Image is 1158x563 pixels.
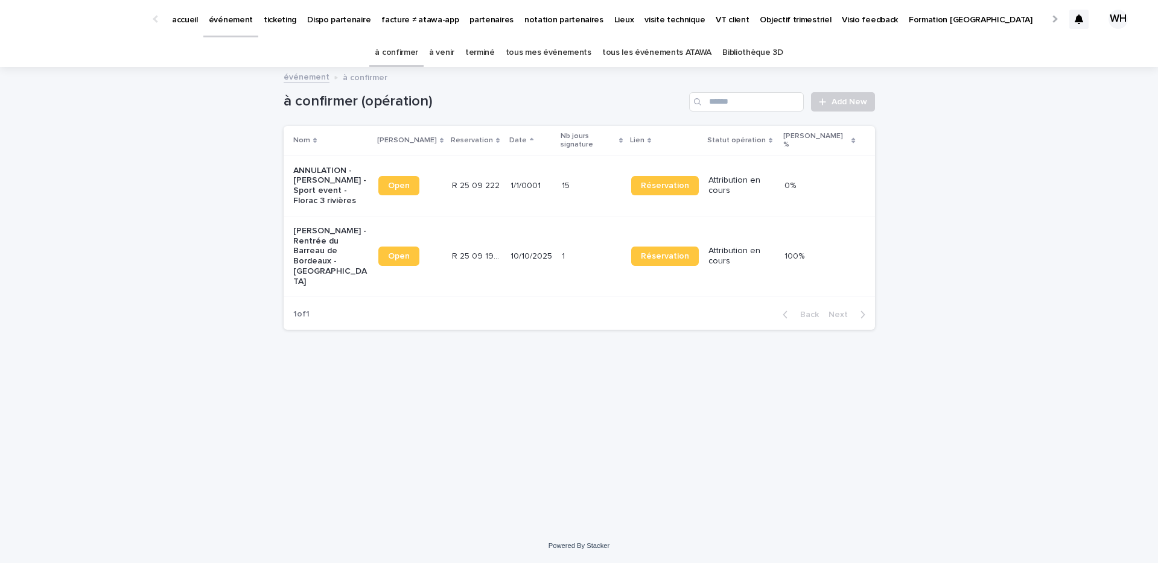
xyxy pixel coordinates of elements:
[811,92,874,112] a: Add New
[429,39,454,67] a: à venir
[773,309,824,320] button: Back
[708,246,775,266] p: Attribution en cours
[722,39,783,67] a: Bibliothèque 3D
[388,181,410,190] span: Open
[388,252,410,260] span: Open
[832,98,867,106] span: Add New
[377,134,437,147] p: [PERSON_NAME]
[602,39,711,67] a: tous les événements ATAWA
[378,176,419,195] a: Open
[24,7,141,31] img: Ls34BcGeRexTGTNfXpUC
[284,156,875,216] tr: ANNULATION - [PERSON_NAME] - Sport event - Florac 3 rivièresOpenR 25 09 222R 25 09 222 1/1/000115...
[509,134,527,147] p: Date
[824,309,875,320] button: Next
[689,92,804,112] input: Search
[506,39,591,67] a: tous mes événements
[293,166,369,206] p: ANNULATION - [PERSON_NAME] - Sport event - Florac 3 rivières
[293,134,310,147] p: Nom
[707,134,766,147] p: Statut opération
[783,130,849,152] p: [PERSON_NAME] %
[511,181,552,191] p: 1/1/0001
[708,175,775,196] p: Attribution en cours
[561,130,616,152] p: Nb jours signature
[375,39,418,67] a: à confirmer
[641,252,689,260] span: Réservation
[343,70,387,83] p: à confirmer
[293,226,369,287] p: [PERSON_NAME] - Rentrée du Barreau de Bordeaux - [GEOGRAPHIC_DATA]
[793,310,819,319] span: Back
[451,134,493,147] p: Reservation
[562,178,572,191] p: 15
[631,176,699,195] a: Réservation
[562,249,567,262] p: 1
[452,178,502,191] p: R 25 09 222
[549,542,609,549] a: Powered By Stacker
[630,134,644,147] p: Lien
[511,251,552,262] p: 10/10/2025
[284,69,329,83] a: événement
[631,247,699,266] a: Réservation
[784,249,807,262] p: 100%
[784,178,798,191] p: 0%
[641,181,689,190] span: Réservation
[829,310,855,319] span: Next
[452,249,504,262] p: R 25 09 1941
[284,93,685,110] h1: à confirmer (opération)
[284,300,319,329] p: 1 of 1
[1109,10,1128,29] div: WH
[284,216,875,297] tr: [PERSON_NAME] - Rentrée du Barreau de Bordeaux - [GEOGRAPHIC_DATA]OpenR 25 09 1941R 25 09 1941 10...
[465,39,495,67] a: terminé
[378,247,419,266] a: Open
